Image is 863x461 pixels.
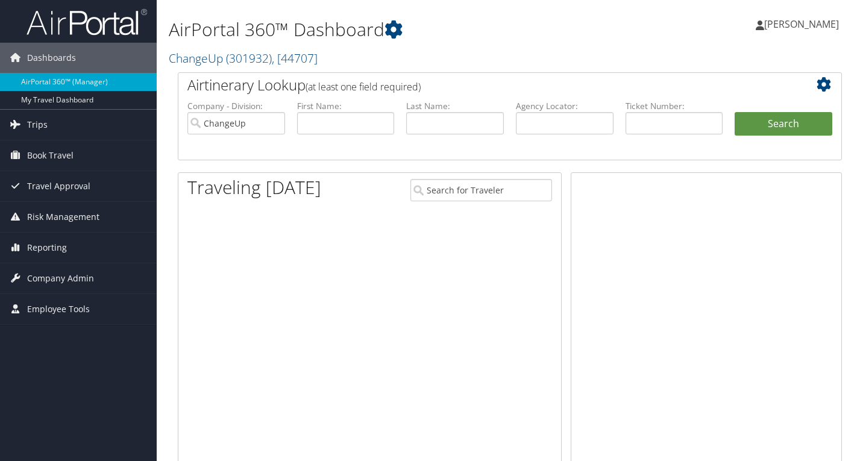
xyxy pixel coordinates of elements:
[187,75,777,95] h2: Airtinerary Lookup
[272,50,318,66] span: , [ 44707 ]
[187,175,321,200] h1: Traveling [DATE]
[27,294,90,324] span: Employee Tools
[756,6,851,42] a: [PERSON_NAME]
[27,263,94,293] span: Company Admin
[626,100,723,112] label: Ticket Number:
[226,50,272,66] span: ( 301932 )
[735,112,832,136] button: Search
[27,202,99,232] span: Risk Management
[27,233,67,263] span: Reporting
[410,179,551,201] input: Search for Traveler
[27,8,147,36] img: airportal-logo.png
[764,17,839,31] span: [PERSON_NAME]
[297,100,395,112] label: First Name:
[27,140,74,171] span: Book Travel
[406,100,504,112] label: Last Name:
[516,100,614,112] label: Agency Locator:
[169,17,624,42] h1: AirPortal 360™ Dashboard
[306,80,421,93] span: (at least one field required)
[169,50,318,66] a: ChangeUp
[27,171,90,201] span: Travel Approval
[187,100,285,112] label: Company - Division:
[27,110,48,140] span: Trips
[27,43,76,73] span: Dashboards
